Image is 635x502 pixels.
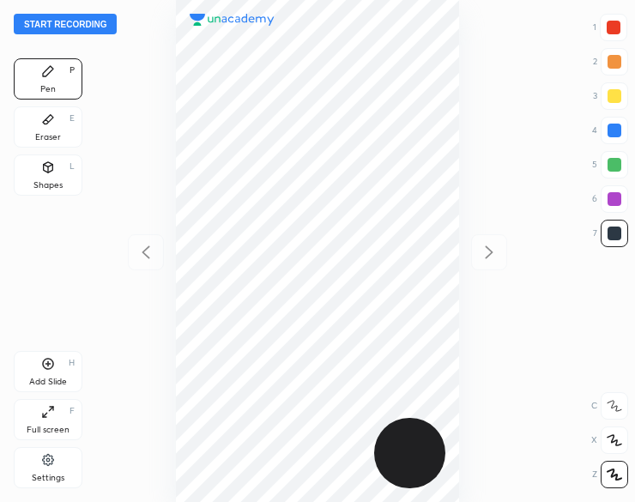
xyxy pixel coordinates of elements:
[14,14,117,34] button: Start recording
[70,162,75,171] div: L
[592,117,628,144] div: 4
[33,181,63,190] div: Shapes
[591,426,628,454] div: X
[593,82,628,110] div: 3
[593,220,628,247] div: 7
[29,378,67,386] div: Add Slide
[27,426,70,434] div: Full screen
[592,461,628,488] div: Z
[69,359,75,367] div: H
[592,185,628,213] div: 6
[32,474,64,482] div: Settings
[591,392,628,420] div: C
[70,66,75,75] div: P
[35,133,61,142] div: Eraser
[190,14,275,27] img: logo.38c385cc.svg
[592,151,628,178] div: 5
[40,85,56,94] div: Pen
[593,48,628,76] div: 2
[70,114,75,123] div: E
[593,14,627,41] div: 1
[70,407,75,415] div: F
